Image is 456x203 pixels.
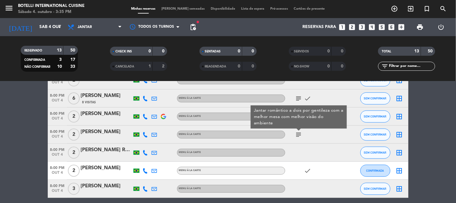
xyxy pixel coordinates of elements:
[24,65,50,68] span: NÃO CONFIRMAR
[68,147,80,159] span: 2
[179,133,201,136] span: MENU À LA CARTE
[48,146,67,153] span: 8:00 PM
[388,63,435,70] input: Filtrar por nome...
[431,18,451,36] div: LOG OUT
[68,183,80,195] span: 3
[189,23,197,31] span: pending_actions
[48,117,67,123] span: out 4
[148,64,151,68] strong: 1
[18,9,84,15] div: Sábado 4. outubro - 3:35 PM
[396,149,403,156] i: border_all
[327,64,330,68] strong: 0
[327,49,330,53] strong: 0
[304,167,311,174] i: check
[360,129,390,141] button: SEM CONFIRMAR
[70,64,76,69] strong: 33
[252,64,255,68] strong: 0
[5,4,14,15] button: menu
[295,95,302,102] i: subject
[48,135,67,142] span: out 4
[179,151,201,154] span: MENU À LA CARTE
[24,49,42,52] span: RESERVADO
[81,110,132,118] div: [PERSON_NAME]
[179,97,201,99] span: MENU À LA CARTE
[81,128,132,136] div: [PERSON_NAME]
[70,48,76,52] strong: 50
[48,128,67,135] span: 8:00 PM
[70,58,76,62] strong: 17
[378,23,386,31] i: looks_5
[208,7,238,11] span: Disponibilidade
[396,113,403,120] i: border_all
[364,187,387,190] span: SEM CONFIRMAR
[348,23,356,31] i: looks_two
[360,92,390,105] button: SEM CONFIRMAR
[48,153,67,160] span: out 4
[294,50,309,53] span: SERVIDOS
[158,7,208,11] span: [PERSON_NAME] semeadas
[81,92,132,100] div: [PERSON_NAME]
[128,7,158,11] span: Minhas reservas
[381,63,388,70] i: filter_list
[388,23,396,31] i: looks_6
[68,129,80,141] span: 2
[360,165,390,177] button: CONFIRMADA
[396,185,403,192] i: border_all
[68,111,80,123] span: 2
[205,50,221,53] span: SENTADAS
[382,50,391,53] span: TOTAL
[48,189,67,196] span: out 4
[179,79,201,81] span: MENU À LA CARTE
[68,92,80,105] span: 6
[254,108,344,126] div: Jantar romântico a dois por gentileza com a melhor mesa com melhor visão do ambiente
[302,25,336,30] span: Reservas para
[294,65,310,68] span: NO-SHOW
[396,95,403,102] i: border_all
[161,114,166,119] img: google-logo.png
[364,115,387,118] span: SEM CONFIRMAR
[440,5,447,12] i: search
[238,49,240,53] strong: 0
[428,49,434,53] strong: 50
[364,133,387,136] span: SEM CONFIRMAR
[391,5,398,12] i: add_circle_outline
[57,48,62,52] strong: 13
[396,131,403,138] i: border_all
[68,165,80,177] span: 2
[179,115,201,117] span: MENU À LA CARTE
[56,23,63,31] i: arrow_drop_down
[81,182,132,190] div: [PERSON_NAME]
[24,58,45,61] span: CONFIRMADA
[368,23,376,31] i: looks_4
[78,25,92,29] span: Jantar
[59,58,62,62] strong: 3
[115,50,132,53] span: CHECK INS
[48,164,67,171] span: 8:00 PM
[366,169,384,172] span: CONFIRMADA
[179,187,201,190] span: MENU À LA CARTE
[291,7,328,11] span: Cartões de presente
[48,182,67,189] span: 8:00 PM
[398,23,406,31] i: add_box
[18,3,84,9] div: Botelli International Cuisine
[48,110,67,117] span: 8:00 PM
[295,131,302,138] i: subject
[267,7,291,11] span: Pré-acessos
[437,23,445,31] i: power_settings_new
[205,65,226,68] span: REAGENDADA
[238,64,240,68] strong: 0
[364,151,387,154] span: SEM CONFIRMAR
[82,100,96,105] span: 8 Visitas
[304,95,311,102] i: check
[48,92,67,98] span: 8:00 PM
[338,23,346,31] i: looks_one
[5,20,36,34] i: [DATE]
[424,5,431,12] i: turned_in_not
[341,64,344,68] strong: 0
[148,49,151,53] strong: 0
[179,169,201,172] span: MENU À LA CARTE
[396,167,403,174] i: border_all
[417,23,424,31] span: print
[5,4,14,13] i: menu
[162,64,166,68] strong: 2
